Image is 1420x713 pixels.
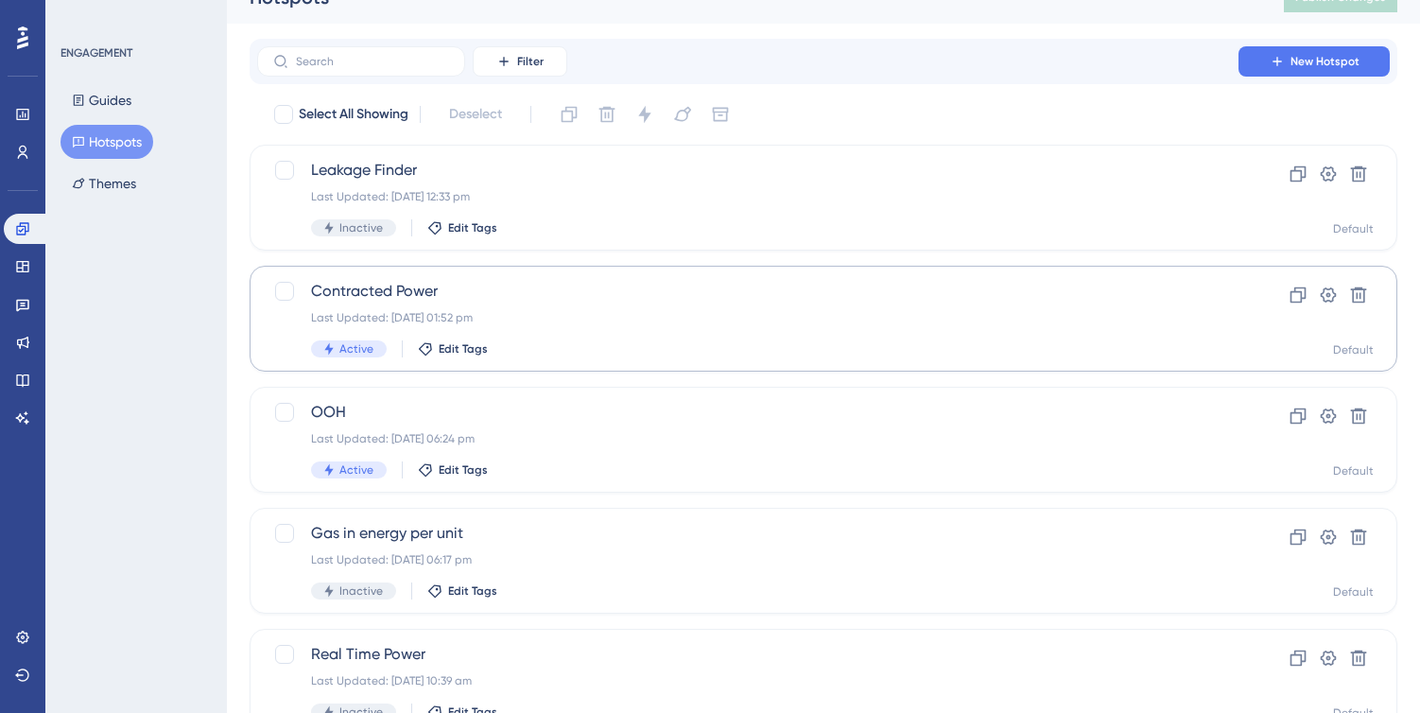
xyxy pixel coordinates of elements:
div: Default [1333,221,1374,236]
span: Edit Tags [439,462,488,478]
div: Last Updated: [DATE] 12:33 pm [311,189,1185,204]
button: Themes [61,166,147,200]
span: Leakage Finder [311,159,1185,182]
span: Deselect [449,103,502,126]
button: Edit Tags [418,341,488,356]
button: Hotspots [61,125,153,159]
span: Select All Showing [299,103,408,126]
span: OOH [311,401,1185,424]
button: Filter [473,46,567,77]
span: Real Time Power [311,643,1185,666]
span: Gas in energy per unit [311,522,1185,545]
span: Edit Tags [448,220,497,235]
button: New Hotspot [1238,46,1390,77]
div: Last Updated: [DATE] 01:52 pm [311,310,1185,325]
span: New Hotspot [1290,54,1359,69]
button: Guides [61,83,143,117]
button: Edit Tags [427,583,497,599]
span: Active [339,341,373,356]
button: Edit Tags [418,462,488,478]
input: Search [296,55,449,68]
span: Contracted Power [311,280,1185,303]
div: ENGAGEMENT [61,45,132,61]
span: Edit Tags [439,341,488,356]
button: Edit Tags [427,220,497,235]
div: Last Updated: [DATE] 10:39 am [311,673,1185,688]
span: Edit Tags [448,583,497,599]
span: Inactive [339,220,383,235]
div: Last Updated: [DATE] 06:24 pm [311,431,1185,446]
div: Default [1333,463,1374,478]
div: Last Updated: [DATE] 06:17 pm [311,552,1185,567]
span: Filter [517,54,544,69]
span: Active [339,462,373,478]
span: Inactive [339,583,383,599]
button: Deselect [432,97,519,131]
div: Default [1333,584,1374,600]
div: Default [1333,342,1374,357]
